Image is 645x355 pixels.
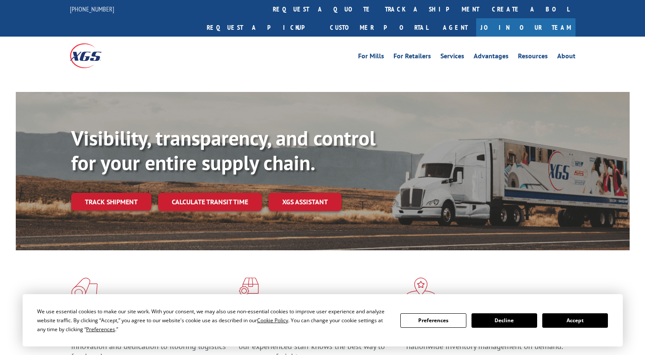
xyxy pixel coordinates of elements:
a: XGS ASSISTANT [269,193,341,211]
div: Cookie Consent Prompt [23,294,623,346]
a: For Retailers [393,53,431,62]
a: Calculate transit time [158,193,262,211]
a: [PHONE_NUMBER] [70,5,114,13]
img: xgs-icon-flagship-distribution-model-red [406,278,436,300]
a: Resources [518,53,548,62]
span: Preferences [86,326,115,333]
b: Visibility, transparency, and control for your entire supply chain. [71,125,376,176]
button: Accept [542,313,608,328]
span: Cookie Policy [257,317,288,324]
a: Customer Portal [324,18,434,37]
img: xgs-icon-total-supply-chain-intelligence-red [71,278,98,300]
a: Advantages [474,53,509,62]
a: Services [440,53,464,62]
img: xgs-icon-focused-on-flooring-red [239,278,259,300]
a: Track shipment [71,193,151,211]
button: Preferences [400,313,466,328]
div: We use essential cookies to make our site work. With your consent, we may also use non-essential ... [37,307,390,334]
button: Decline [471,313,537,328]
a: For Mills [358,53,384,62]
a: About [557,53,576,62]
a: Agent [434,18,476,37]
a: Join Our Team [476,18,576,37]
a: Request a pickup [200,18,324,37]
